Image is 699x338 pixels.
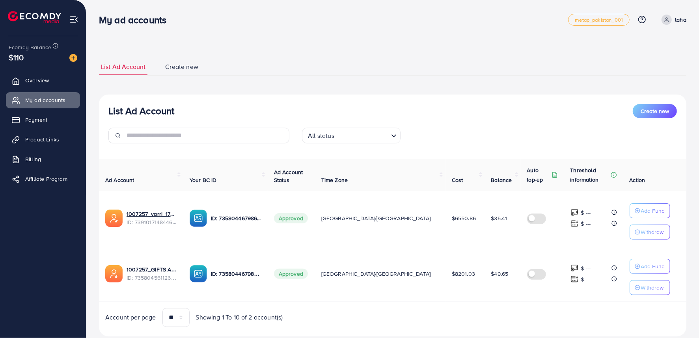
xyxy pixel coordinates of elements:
[127,266,177,282] div: <span class='underline'>1007257_GIFTS ADS_1713178508862</span></br>7358045611263918081
[69,54,77,62] img: image
[675,15,686,24] p: taha
[6,72,80,88] a: Overview
[101,62,145,71] span: List Ad Account
[491,176,512,184] span: Balance
[570,264,579,272] img: top-up amount
[25,116,47,124] span: Payment
[452,176,463,184] span: Cost
[665,303,693,332] iframe: Chat
[25,175,67,183] span: Affiliate Program
[9,43,51,51] span: Ecomdy Balance
[321,270,431,278] span: [GEOGRAPHIC_DATA]/[GEOGRAPHIC_DATA]
[190,176,217,184] span: Your BC ID
[321,214,431,222] span: [GEOGRAPHIC_DATA]/[GEOGRAPHIC_DATA]
[274,168,303,184] span: Ad Account Status
[127,274,177,282] span: ID: 7358045611263918081
[337,128,388,141] input: Search for option
[274,269,308,279] span: Approved
[6,151,80,167] a: Billing
[6,92,80,108] a: My ad accounts
[633,104,677,118] button: Create new
[527,165,550,184] p: Auto top-up
[211,214,261,223] p: ID: 7358044679864254480
[641,227,664,237] p: Withdraw
[25,136,59,143] span: Product Links
[105,176,134,184] span: Ad Account
[581,264,591,273] p: $ ---
[575,17,623,22] span: metap_pakistan_001
[190,210,207,227] img: ic-ba-acc.ded83a64.svg
[570,275,579,283] img: top-up amount
[105,265,123,282] img: ic-ads-acc.e4c84228.svg
[491,270,509,278] span: $49.65
[630,280,670,295] button: Withdraw
[641,283,664,292] p: Withdraw
[641,206,665,215] p: Add Fund
[452,214,476,222] span: $6550.86
[630,203,670,218] button: Add Fund
[127,218,177,226] span: ID: 7391017148446998544
[165,62,198,71] span: Create new
[8,11,61,23] img: logo
[99,14,173,26] h3: My ad accounts
[630,259,670,274] button: Add Fund
[570,165,609,184] p: Threshold information
[6,132,80,147] a: Product Links
[570,219,579,228] img: top-up amount
[25,76,49,84] span: Overview
[581,219,591,228] p: $ ---
[105,210,123,227] img: ic-ads-acc.e4c84228.svg
[658,15,686,25] a: taha
[630,225,670,240] button: Withdraw
[190,265,207,282] img: ic-ba-acc.ded83a64.svg
[105,313,156,322] span: Account per page
[630,176,645,184] span: Action
[302,128,401,143] div: Search for option
[491,214,507,222] span: $35.41
[6,112,80,128] a: Payment
[452,270,475,278] span: $8201.03
[570,208,579,217] img: top-up amount
[581,275,591,284] p: $ ---
[6,171,80,187] a: Affiliate Program
[196,313,283,322] span: Showing 1 To 10 of 2 account(s)
[274,213,308,223] span: Approved
[581,208,591,217] p: $ ---
[25,155,41,163] span: Billing
[127,266,177,273] a: 1007257_GIFTS ADS_1713178508862
[321,176,348,184] span: Time Zone
[25,96,65,104] span: My ad accounts
[69,15,78,24] img: menu
[568,14,630,26] a: metap_pakistan_001
[641,262,665,271] p: Add Fund
[306,130,336,141] span: All status
[127,210,177,218] a: 1007257_varri_1720855285387
[9,52,24,63] span: $110
[127,210,177,226] div: <span class='underline'>1007257_varri_1720855285387</span></br>7391017148446998544
[211,269,261,279] p: ID: 7358044679864254480
[108,105,174,117] h3: List Ad Account
[641,107,669,115] span: Create new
